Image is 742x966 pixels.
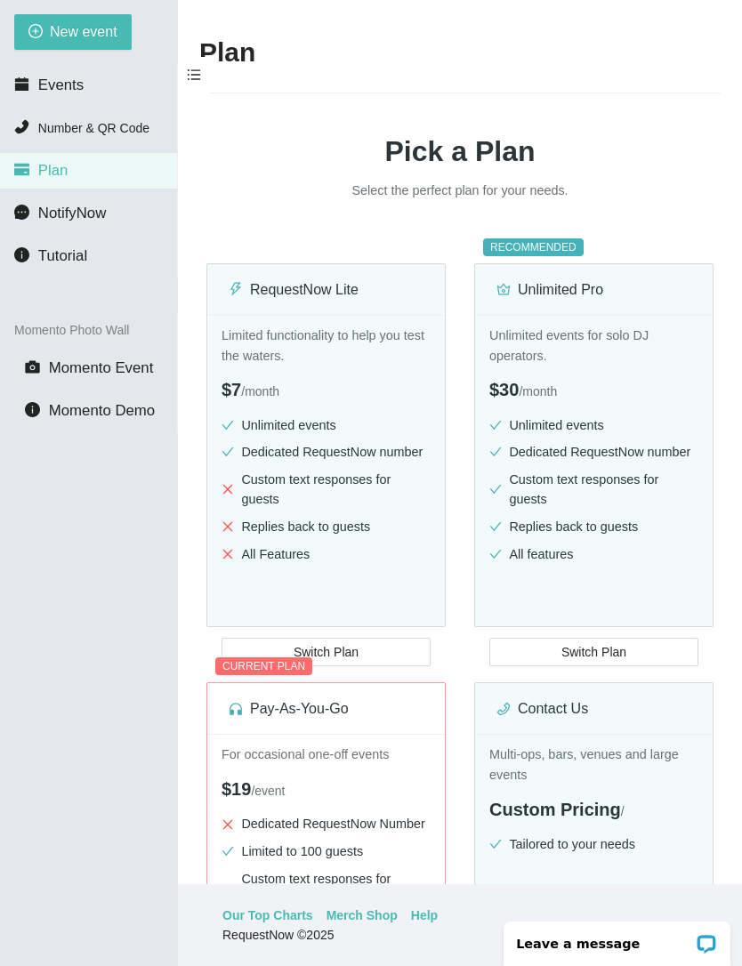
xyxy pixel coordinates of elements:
[229,697,423,720] div: Pay-As-You-Go
[199,129,721,173] h1: Pick a Plan
[222,882,234,895] span: check
[489,834,698,855] li: Tailored to your needs
[496,278,691,301] div: Unlimited Pro
[492,910,742,966] iframe: LiveChat chat widget
[222,638,431,666] button: Switch Plan
[489,517,698,537] li: Replies back to guests
[496,697,691,720] div: Contact Us
[222,745,431,765] p: For occasional one-off events
[38,121,149,135] span: Number & QR Code
[222,520,234,533] span: close
[38,247,87,264] span: Tutorial
[222,326,431,366] p: Limited functionality to help you test the waters.
[222,906,313,925] a: Our Top Charts
[14,247,29,262] span: info-circle
[489,548,502,560] span: check
[49,359,154,376] span: Momento Event
[489,638,698,666] button: Switch Plan
[25,359,40,374] span: camera
[483,238,584,256] sup: RECOMMENDED
[496,282,511,296] span: crown
[222,841,431,862] li: Limited to 100 guests
[222,419,234,431] span: check
[14,162,29,177] span: credit-card
[489,442,698,463] li: Dedicated RequestNow number
[222,470,431,510] li: Custom text responses for guests
[222,544,431,565] li: All Features
[229,278,423,301] div: RequestNow Lite
[229,702,243,716] span: customer-service
[489,419,502,431] span: check
[199,35,721,71] h2: Plan
[222,415,431,436] li: Unlimited events
[50,20,117,43] span: New event
[222,483,234,495] span: close
[222,845,234,857] span: check
[489,446,502,458] span: check
[489,520,502,533] span: check
[489,380,519,399] span: $30
[489,415,698,436] li: Unlimited events
[14,119,29,134] span: phone
[621,804,625,818] span: /
[222,869,431,909] li: Custom text responses for guests
[25,402,40,417] span: info-circle
[222,818,234,831] span: close
[489,470,698,510] li: Custom text responses for guests
[215,657,312,675] sup: CURRENT PLAN
[14,205,29,220] span: message
[411,906,438,925] a: Help
[251,784,285,798] span: / event
[489,838,502,850] span: check
[14,76,29,92] span: calendar
[519,384,557,398] span: / month
[222,517,431,537] li: Replies back to guests
[222,548,234,560] span: close
[327,906,398,925] a: Merch Shop
[38,76,84,93] span: Events
[489,800,621,819] span: Custom Pricing
[489,544,698,565] li: All features
[38,162,69,179] span: Plan
[38,205,106,221] span: NotifyNow
[489,483,502,495] span: check
[222,925,693,945] div: RequestNow © 2025
[49,402,155,419] span: Momento Demo
[14,14,132,50] button: plus-circleNew event
[222,814,431,834] li: Dedicated RequestNow Number
[222,446,234,458] span: check
[489,745,698,785] p: Multi-ops, bars, venues and large events
[561,642,626,662] span: Switch Plan
[199,181,721,201] p: Select the perfect plan for your needs.
[241,384,279,398] span: / month
[496,702,511,716] span: phone
[229,282,243,296] span: thunderbolt
[222,779,251,799] span: $19
[489,326,698,366] p: Unlimited events for solo DJ operators.
[222,442,431,463] li: Dedicated RequestNow number
[222,380,241,399] span: $7
[294,642,359,662] span: Switch Plan
[28,24,43,41] span: plus-circle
